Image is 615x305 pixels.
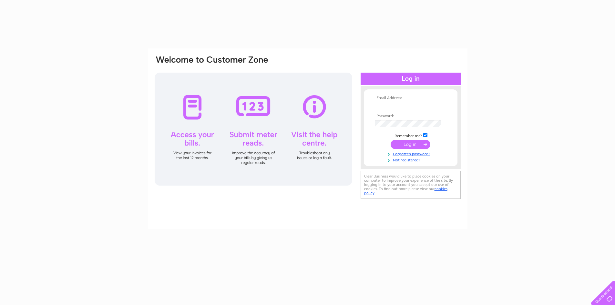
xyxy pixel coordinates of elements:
[375,157,448,163] a: Not registered?
[361,171,461,199] div: Clear Business would like to place cookies on your computer to improve your experience of the sit...
[391,140,430,149] input: Submit
[375,150,448,157] a: Forgotten password?
[373,114,448,118] th: Password:
[373,132,448,138] td: Remember me?
[373,96,448,100] th: Email Address:
[364,187,447,195] a: cookies policy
